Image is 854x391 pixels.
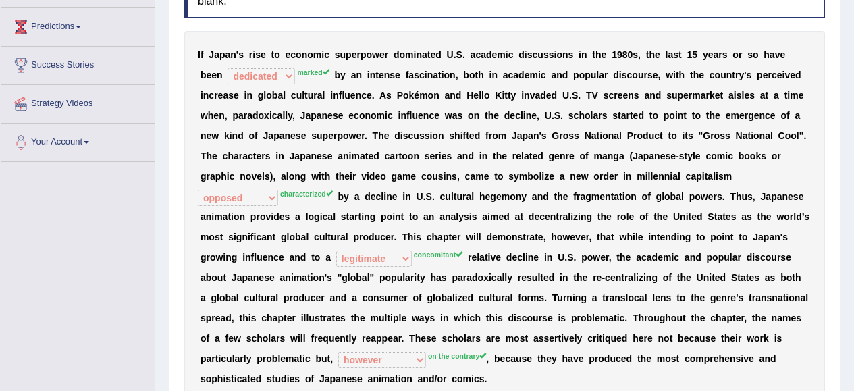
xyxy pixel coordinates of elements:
[710,70,715,80] b: c
[708,49,714,60] b: e
[766,90,769,101] b: t
[596,70,599,80] b: l
[409,90,415,101] b: k
[739,70,744,80] b: y
[678,49,682,60] b: t
[379,70,384,80] b: e
[255,49,261,60] b: s
[658,70,660,80] b: ,
[385,49,388,60] b: r
[790,70,795,80] b: e
[497,49,505,60] b: m
[562,49,568,60] b: n
[627,70,633,80] b: c
[614,90,617,101] b: r
[394,49,400,60] b: d
[666,90,672,101] b: s
[775,49,780,60] b: v
[356,90,362,101] b: n
[649,90,656,101] b: n
[579,70,585,80] b: o
[732,70,735,80] b: t
[569,90,572,101] b: .
[433,90,439,101] b: n
[554,49,556,60] b: i
[782,70,785,80] b: i
[720,70,726,80] b: u
[456,70,458,80] b: ,
[435,49,442,60] b: d
[335,49,340,60] b: s
[419,90,427,101] b: m
[668,49,673,60] b: a
[340,70,346,80] b: y
[666,49,668,60] b: l
[422,49,427,60] b: a
[795,70,801,80] b: d
[604,70,608,80] b: r
[790,90,798,101] b: m
[428,90,434,101] b: o
[230,49,236,60] b: n
[701,90,706,101] b: a
[317,90,323,101] b: a
[313,49,321,60] b: m
[456,49,462,60] b: S
[638,70,644,80] b: u
[433,70,438,80] b: a
[780,49,785,60] b: e
[715,70,721,80] b: o
[444,70,450,80] b: o
[573,70,579,80] b: p
[351,70,356,80] b: a
[462,49,465,60] b: .
[742,90,745,101] b: l
[379,90,386,101] b: A
[475,70,478,80] b: t
[699,70,704,80] b: e
[633,49,638,60] b: s
[244,90,247,101] b: i
[214,49,219,60] b: a
[403,90,409,101] b: o
[479,90,481,101] b: l
[787,90,790,101] b: i
[201,70,207,80] b: b
[622,70,627,80] b: s
[466,90,473,101] b: H
[405,49,413,60] b: m
[683,90,689,101] b: e
[302,49,308,60] b: n
[538,70,541,80] b: i
[414,90,419,101] b: é
[613,70,619,80] b: d
[261,49,266,60] b: e
[211,70,217,80] b: e
[296,90,302,101] b: u
[469,70,475,80] b: o
[344,90,350,101] b: u
[524,90,530,101] b: n
[246,90,252,101] b: n
[784,70,790,80] b: v
[537,49,543,60] b: u
[692,49,697,60] b: 5
[533,49,538,60] b: c
[438,70,442,80] b: t
[693,70,699,80] b: h
[653,70,658,80] b: e
[249,49,252,60] b: r
[471,49,476,60] b: a
[313,90,317,101] b: r
[414,70,419,80] b: s
[768,70,771,80] b: r
[308,90,314,101] b: u
[678,90,684,101] b: p
[521,90,524,101] b: i
[223,90,228,101] b: a
[372,90,375,101] b: .
[734,90,737,101] b: i
[744,70,746,80] b: '
[400,49,406,60] b: o
[732,49,739,60] b: o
